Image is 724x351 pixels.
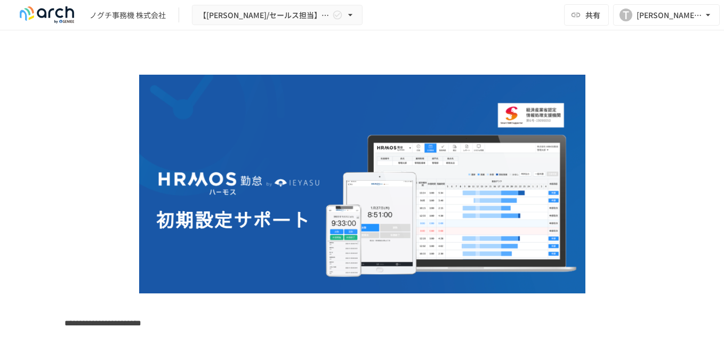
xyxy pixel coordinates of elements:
[585,9,600,21] span: 共有
[139,75,585,293] img: GdztLVQAPnGLORo409ZpmnRQckwtTrMz8aHIKJZF2AQ
[90,10,166,21] div: ノグチ事務機 株式会社
[192,5,363,26] button: 【[PERSON_NAME]/セールス担当】ノグチ事務機株式会社様_初期設定サポート
[13,6,81,23] img: logo-default@2x-9cf2c760.svg
[637,9,703,22] div: [PERSON_NAME][EMAIL_ADDRESS][DOMAIN_NAME]
[199,9,330,22] span: 【[PERSON_NAME]/セールス担当】ノグチ事務機株式会社様_初期設定サポート
[564,4,609,26] button: 共有
[620,9,632,21] div: T
[613,4,720,26] button: T[PERSON_NAME][EMAIL_ADDRESS][DOMAIN_NAME]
